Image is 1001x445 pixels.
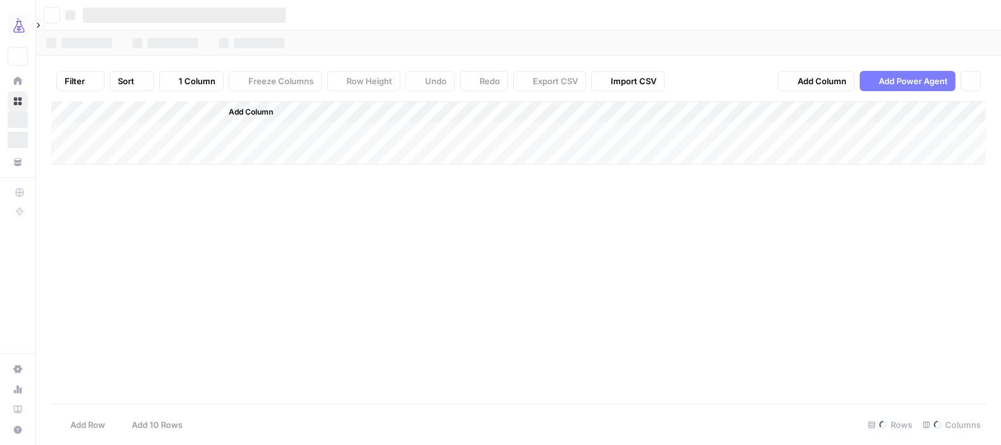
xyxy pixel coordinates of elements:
[879,75,948,87] span: Add Power Agent
[425,75,447,87] span: Undo
[132,418,182,431] span: Add 10 Rows
[65,75,85,87] span: Filter
[8,399,28,420] a: Learning Hub
[8,359,28,379] a: Settings
[347,75,392,87] span: Row Height
[8,10,28,42] button: Workspace: AirOps Growth
[8,71,28,91] a: Home
[118,75,134,87] span: Sort
[917,415,986,435] div: Columns
[405,71,455,91] button: Undo
[51,415,113,435] button: Add Row
[778,71,855,91] button: Add Column
[798,75,846,87] span: Add Column
[8,91,28,111] a: Browse
[8,379,28,399] a: Usage
[533,75,578,87] span: Export CSV
[860,71,955,91] button: Add Power Agent
[229,71,322,91] button: Freeze Columns
[8,15,30,37] img: AirOps Growth Logo
[460,71,508,91] button: Redo
[8,152,28,172] a: Your Data
[56,71,105,91] button: Filter
[591,71,665,91] button: Import CSV
[8,420,28,440] button: Help + Support
[480,75,500,87] span: Redo
[863,415,917,435] div: Rows
[159,71,224,91] button: 1 Column
[179,75,215,87] span: 1 Column
[611,75,656,87] span: Import CSV
[70,418,105,431] span: Add Row
[327,71,400,91] button: Row Height
[113,415,190,435] button: Add 10 Rows
[212,104,278,120] button: Add Column
[248,75,314,87] span: Freeze Columns
[513,71,586,91] button: Export CSV
[229,106,273,118] span: Add Column
[110,71,154,91] button: Sort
